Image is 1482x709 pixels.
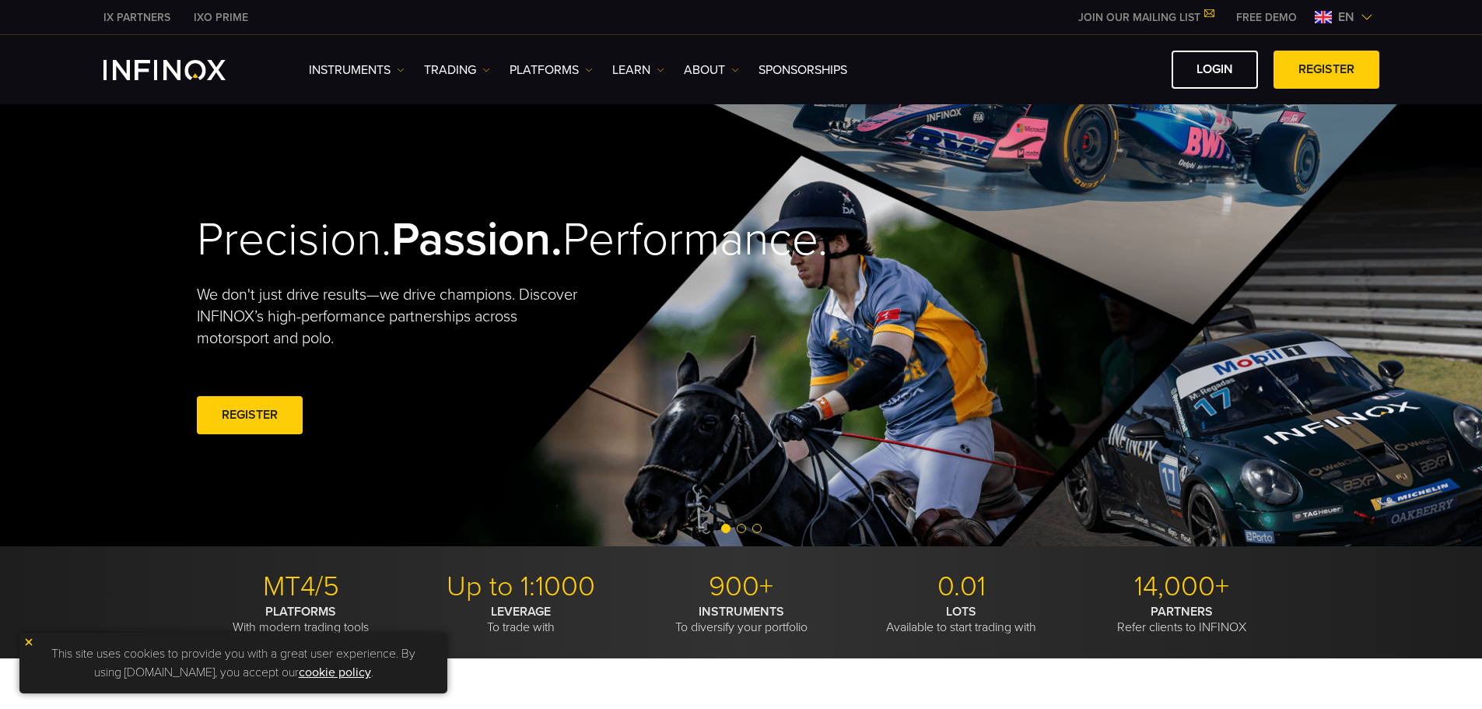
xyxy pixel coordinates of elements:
[946,604,976,619] strong: LOTS
[752,524,762,533] span: Go to slide 3
[197,212,687,269] h2: Precision. Performance.
[265,604,336,619] strong: PLATFORMS
[27,641,440,686] p: This site uses cookies to provide you with a great user experience. By using [DOMAIN_NAME], you a...
[1172,51,1258,89] a: LOGIN
[491,604,551,619] strong: LEVERAGE
[637,604,846,635] p: To diversify your portfolio
[391,212,562,268] strong: Passion.
[103,60,262,80] a: INFINOX Logo
[857,570,1066,604] p: 0.01
[759,61,847,79] a: SPONSORSHIPS
[424,61,490,79] a: TRADING
[417,604,625,635] p: To trade with
[684,61,739,79] a: ABOUT
[309,61,405,79] a: Instruments
[699,604,784,619] strong: INSTRUMENTS
[1151,604,1213,619] strong: PARTNERS
[417,570,625,604] p: Up to 1:1000
[1077,570,1286,604] p: 14,000+
[1332,8,1361,26] span: en
[1274,51,1379,89] a: REGISTER
[299,665,371,680] a: cookie policy
[737,524,746,533] span: Go to slide 2
[1077,604,1286,635] p: Refer clients to INFINOX
[197,604,405,635] p: With modern trading tools
[857,604,1066,635] p: Available to start trading with
[182,9,260,26] a: INFINOX
[92,9,182,26] a: INFINOX
[1224,9,1309,26] a: INFINOX MENU
[510,61,593,79] a: PLATFORMS
[197,570,405,604] p: MT4/5
[197,284,589,349] p: We don't just drive results—we drive champions. Discover INFINOX’s high-performance partnerships ...
[612,61,664,79] a: Learn
[23,637,34,648] img: yellow close icon
[721,524,730,533] span: Go to slide 1
[1067,11,1224,24] a: JOIN OUR MAILING LIST
[197,396,303,434] a: REGISTER
[637,570,846,604] p: 900+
